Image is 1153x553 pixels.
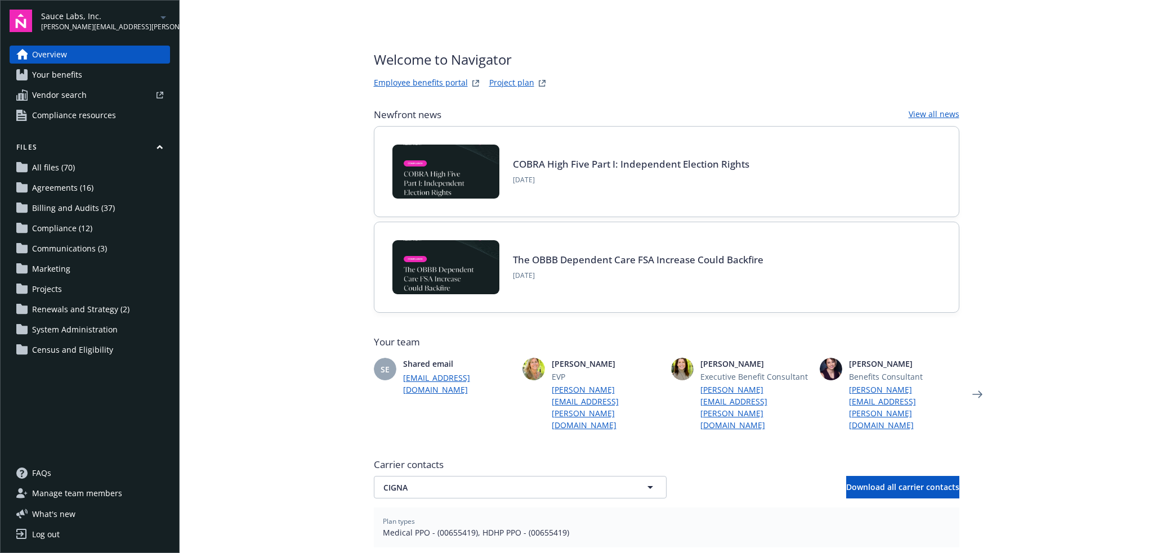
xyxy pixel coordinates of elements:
a: Manage team members [10,484,170,502]
a: Renewals and Strategy (2) [10,300,170,318]
img: BLOG-Card Image - Compliance - COBRA High Five Pt 1 07-18-25.jpg [392,145,499,199]
span: SE [381,363,390,375]
button: Files [10,142,170,156]
span: [PERSON_NAME] [552,358,662,370]
span: Compliance resources [32,106,116,124]
span: Executive Benefit Consultant [700,371,811,383]
a: Census and Eligibility [10,341,170,359]
span: FAQs [32,464,51,482]
a: All files (70) [10,159,170,177]
a: System Administration [10,321,170,339]
span: Projects [32,280,62,298]
span: Download all carrier contacts [846,482,959,492]
span: Vendor search [32,86,87,104]
a: COBRA High Five Part I: Independent Election Rights [513,158,749,170]
span: Newfront news [374,108,441,122]
span: Renewals and Strategy (2) [32,300,129,318]
span: EVP [552,371,662,383]
span: Plan types [383,516,950,527]
a: projectPlanWebsite [535,77,549,90]
button: What's new [10,508,93,520]
a: striveWebsite [469,77,482,90]
button: Sauce Labs, Inc.[PERSON_NAME][EMAIL_ADDRESS][PERSON_NAME][DOMAIN_NAME]arrowDropDown [41,10,170,32]
a: [PERSON_NAME][EMAIL_ADDRESS][PERSON_NAME][DOMAIN_NAME] [700,384,811,431]
span: All files (70) [32,159,75,177]
span: Communications (3) [32,240,107,258]
a: Employee benefits portal [374,77,468,90]
span: Your benefits [32,66,82,84]
a: Next [968,385,986,403]
a: Your benefits [10,66,170,84]
a: Projects [10,280,170,298]
a: Agreements (16) [10,179,170,197]
span: [PERSON_NAME] [700,358,811,370]
span: System Administration [32,321,118,339]
button: CIGNA [374,476,667,498]
span: Shared email [403,358,513,370]
a: [PERSON_NAME][EMAIL_ADDRESS][PERSON_NAME][DOMAIN_NAME] [552,384,662,431]
span: [PERSON_NAME][EMAIL_ADDRESS][PERSON_NAME][DOMAIN_NAME] [41,22,157,32]
a: Billing and Audits (37) [10,199,170,217]
a: Marketing [10,260,170,278]
button: Download all carrier contacts [846,476,959,498]
span: Compliance (12) [32,219,92,237]
span: Billing and Audits (37) [32,199,115,217]
img: photo [522,358,545,380]
span: CIGNA [383,482,618,493]
a: Overview [10,46,170,64]
img: photo [820,358,842,380]
span: Manage team members [32,484,122,502]
img: photo [671,358,694,380]
span: Carrier contacts [374,458,959,471]
a: [PERSON_NAME][EMAIL_ADDRESS][PERSON_NAME][DOMAIN_NAME] [849,384,959,431]
a: FAQs [10,464,170,482]
a: Compliance resources [10,106,170,124]
span: Your team [374,335,959,349]
span: Census and Eligibility [32,341,113,359]
a: The OBBB Dependent Care FSA Increase Could Backfire [513,253,763,266]
a: Compliance (12) [10,219,170,237]
a: [EMAIL_ADDRESS][DOMAIN_NAME] [403,372,513,395]
span: [PERSON_NAME] [849,358,959,370]
span: Welcome to Navigator [374,50,549,70]
img: BLOG-Card Image - Compliance - OBBB Dep Care FSA - 08-01-25.jpg [392,240,499,294]
span: What ' s new [32,508,75,520]
span: [DATE] [513,175,749,185]
span: Marketing [32,260,70,278]
span: Sauce Labs, Inc. [41,10,157,22]
img: navigator-logo.svg [10,10,32,32]
a: arrowDropDown [157,10,170,24]
a: View all news [909,108,959,122]
span: [DATE] [513,271,763,281]
span: Medical PPO - (00655419), HDHP PPO - (00655419) [383,527,950,538]
span: Agreements (16) [32,179,93,197]
span: Benefits Consultant [849,371,959,383]
a: Vendor search [10,86,170,104]
a: Project plan [489,77,534,90]
div: Log out [32,525,60,543]
a: Communications (3) [10,240,170,258]
span: Overview [32,46,67,64]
